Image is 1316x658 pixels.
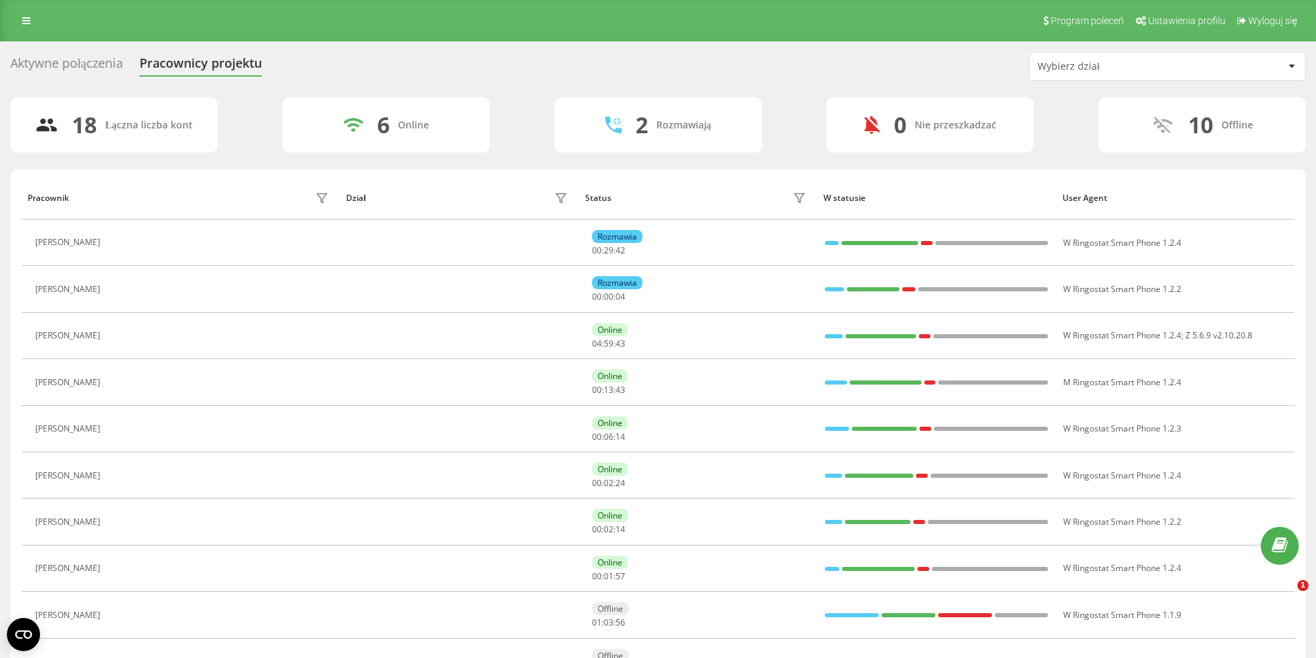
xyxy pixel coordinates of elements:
[592,617,602,628] span: 01
[592,416,628,429] div: Online
[35,517,104,527] div: [PERSON_NAME]
[1063,609,1181,621] span: W Ringostat Smart Phone 1.1.9
[1063,562,1181,574] span: W Ringostat Smart Phone 1.2.4
[585,193,611,203] div: Status
[1185,329,1252,341] span: Z 5.6.9 v2.10.20.8
[35,610,104,620] div: [PERSON_NAME]
[105,119,192,131] div: Łączna liczba kont
[10,56,123,77] div: Aktywne połączenia
[592,556,628,569] div: Online
[1148,15,1226,26] span: Ustawienia profilu
[616,291,625,302] span: 04
[35,424,104,434] div: [PERSON_NAME]
[616,244,625,256] span: 42
[592,523,602,535] span: 00
[592,509,628,522] div: Online
[1063,237,1181,249] span: W Ringostat Smart Phone 1.2.4
[616,338,625,349] span: 43
[604,617,613,628] span: 03
[616,431,625,443] span: 14
[592,291,602,302] span: 00
[1063,329,1181,341] span: W Ringostat Smart Phone 1.2.4
[616,384,625,396] span: 43
[592,618,625,628] div: : :
[915,119,996,131] div: Nie przeszkadzać
[7,618,40,651] button: Open CMP widget
[592,323,628,336] div: Online
[592,525,625,534] div: : :
[592,477,602,489] span: 00
[592,385,625,395] div: : :
[1038,61,1203,72] div: Wybierz dział
[592,339,625,349] div: : :
[592,276,642,289] div: Rozmawia
[604,384,613,396] span: 13
[604,291,613,302] span: 00
[823,193,1049,203] div: W statusie
[1062,193,1288,203] div: User Agent
[1063,283,1181,295] span: W Ringostat Smart Phone 1.2.2
[35,563,104,573] div: [PERSON_NAME]
[636,112,648,138] div: 2
[592,463,628,476] div: Online
[592,478,625,488] div: : :
[1051,15,1124,26] span: Program poleceń
[592,369,628,383] div: Online
[592,432,625,442] div: : :
[616,477,625,489] span: 24
[398,119,429,131] div: Online
[656,119,712,131] div: Rozmawiają
[592,602,629,615] div: Offline
[1269,580,1302,613] iframe: Intercom live chat
[35,378,104,387] div: [PERSON_NAME]
[592,570,602,582] span: 00
[346,193,365,203] div: Dział
[592,230,642,243] div: Rozmawia
[592,244,602,256] span: 00
[592,431,602,443] span: 00
[604,431,613,443] span: 06
[35,331,104,340] div: [PERSON_NAME]
[894,112,906,138] div: 0
[592,384,602,396] span: 00
[377,112,390,138] div: 6
[1063,470,1181,481] span: W Ringostat Smart Phone 1.2.4
[35,471,104,481] div: [PERSON_NAME]
[592,338,602,349] span: 04
[1221,119,1253,131] div: Offline
[604,338,613,349] span: 59
[28,193,69,203] div: Pracownik
[592,246,625,255] div: : :
[72,112,97,138] div: 18
[616,570,625,582] span: 57
[1063,423,1181,434] span: W Ringostat Smart Phone 1.2.3
[604,523,613,535] span: 02
[35,284,104,294] div: [PERSON_NAME]
[604,477,613,489] span: 02
[35,238,104,247] div: [PERSON_NAME]
[1297,580,1308,591] span: 1
[604,570,613,582] span: 01
[1063,516,1181,528] span: W Ringostat Smart Phone 1.2.2
[1248,15,1297,26] span: Wyloguj się
[616,617,625,628] span: 56
[1188,112,1213,138] div: 10
[604,244,613,256] span: 29
[616,523,625,535] span: 14
[592,292,625,302] div: : :
[1063,376,1181,388] span: M Ringostat Smart Phone 1.2.4
[140,56,262,77] div: Pracownicy projektu
[592,572,625,581] div: : :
